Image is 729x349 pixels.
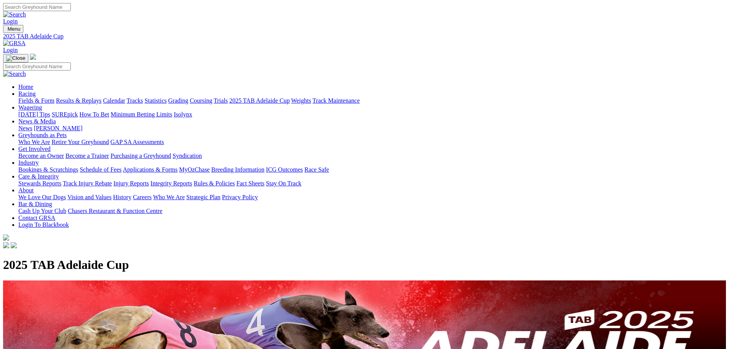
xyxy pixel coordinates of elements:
a: 2025 TAB Adelaide Cup [3,33,726,40]
a: Bookings & Scratchings [18,166,78,173]
img: facebook.svg [3,242,9,248]
a: Login To Blackbook [18,221,69,228]
div: Get Involved [18,152,726,159]
a: News & Media [18,118,56,125]
a: How To Bet [80,111,109,118]
img: twitter.svg [11,242,17,248]
a: Results & Replays [56,97,101,104]
img: Search [3,70,26,77]
a: Get Involved [18,146,51,152]
button: Toggle navigation [3,54,28,62]
a: Isolynx [174,111,192,118]
img: logo-grsa-white.png [3,234,9,241]
a: Strategic Plan [186,194,220,200]
a: Breeding Information [211,166,264,173]
a: Login [3,18,18,25]
a: About [18,187,34,193]
a: Stewards Reports [18,180,61,187]
a: Who We Are [18,139,50,145]
a: Careers [133,194,152,200]
a: Login [3,47,18,53]
a: Greyhounds as Pets [18,132,67,138]
a: Home [18,84,33,90]
a: Injury Reports [113,180,149,187]
h1: 2025 TAB Adelaide Cup [3,258,726,272]
a: Applications & Forms [123,166,178,173]
a: Chasers Restaurant & Function Centre [68,208,162,214]
a: Become a Trainer [65,152,109,159]
div: Racing [18,97,726,104]
a: Grading [168,97,188,104]
div: Greyhounds as Pets [18,139,726,146]
button: Toggle navigation [3,25,23,33]
div: Care & Integrity [18,180,726,187]
a: Care & Integrity [18,173,59,180]
div: Bar & Dining [18,208,726,215]
a: ICG Outcomes [266,166,303,173]
input: Search [3,3,71,11]
a: Become an Owner [18,152,64,159]
a: Racing [18,90,36,97]
a: SUREpick [52,111,78,118]
a: Track Maintenance [313,97,360,104]
a: Wagering [18,104,42,111]
a: Coursing [190,97,212,104]
div: Industry [18,166,726,173]
a: News [18,125,32,131]
a: Who We Are [153,194,185,200]
a: Vision and Values [67,194,111,200]
a: GAP SA Assessments [111,139,164,145]
img: Search [3,11,26,18]
a: Track Injury Rebate [63,180,112,187]
a: Rules & Policies [194,180,235,187]
a: Fields & Form [18,97,54,104]
a: Cash Up Your Club [18,208,66,214]
a: Syndication [173,152,202,159]
a: Integrity Reports [150,180,192,187]
div: About [18,194,726,201]
a: 2025 TAB Adelaide Cup [229,97,290,104]
a: Trials [214,97,228,104]
span: Menu [8,26,20,32]
div: Wagering [18,111,726,118]
a: Privacy Policy [222,194,258,200]
a: Fact Sheets [236,180,264,187]
a: Statistics [145,97,167,104]
img: logo-grsa-white.png [30,54,36,60]
a: Calendar [103,97,125,104]
a: [PERSON_NAME] [34,125,82,131]
img: Close [6,55,25,61]
a: MyOzChase [179,166,210,173]
a: Contact GRSA [18,215,55,221]
a: History [113,194,131,200]
a: Industry [18,159,39,166]
a: Race Safe [304,166,329,173]
a: Retire Your Greyhound [52,139,109,145]
a: [DATE] Tips [18,111,50,118]
img: GRSA [3,40,26,47]
a: Purchasing a Greyhound [111,152,171,159]
a: We Love Our Dogs [18,194,66,200]
input: Search [3,62,71,70]
a: Schedule of Fees [80,166,121,173]
a: Weights [291,97,311,104]
a: Bar & Dining [18,201,52,207]
div: News & Media [18,125,726,132]
a: Stay On Track [266,180,301,187]
a: Minimum Betting Limits [111,111,172,118]
a: Tracks [127,97,143,104]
